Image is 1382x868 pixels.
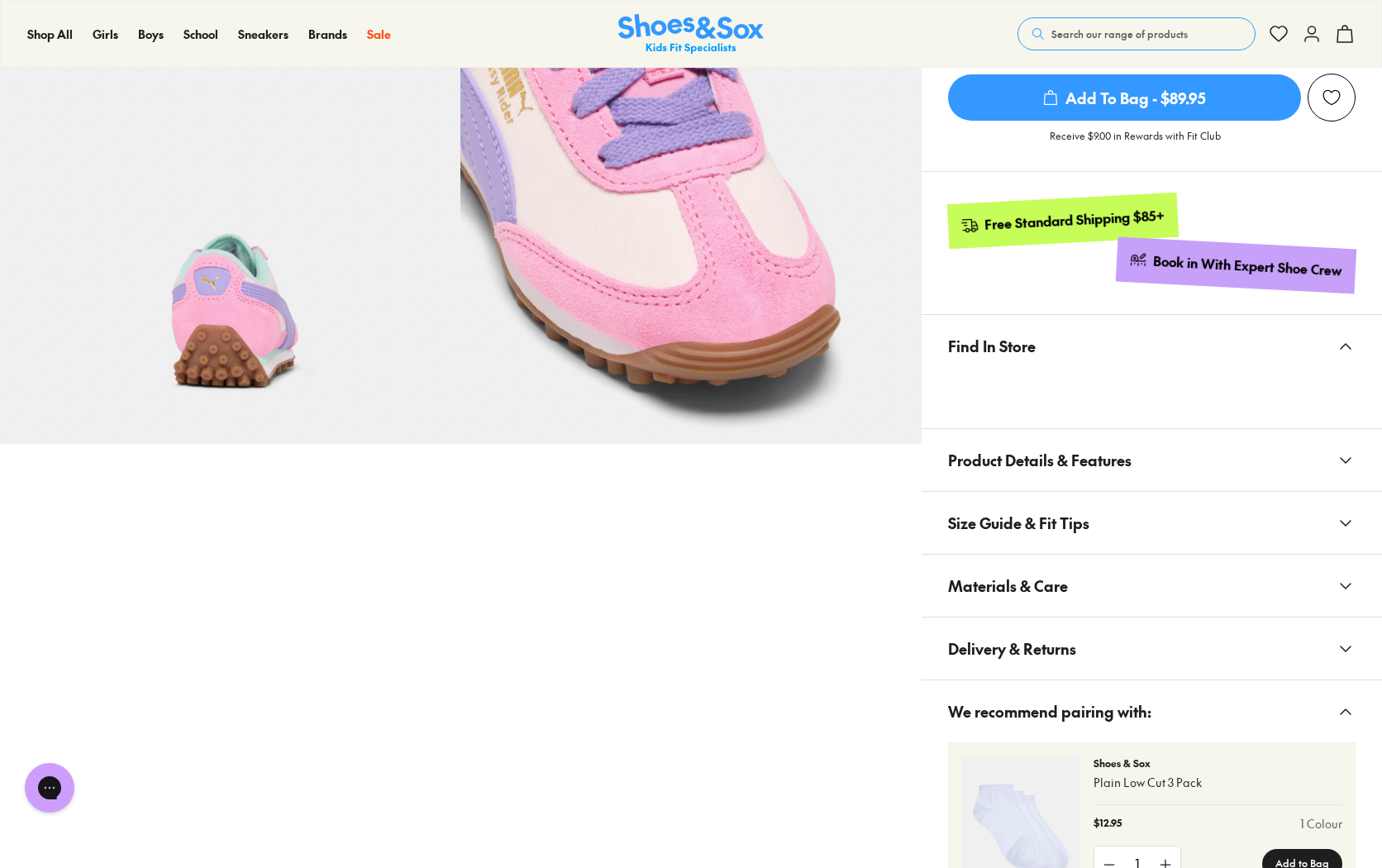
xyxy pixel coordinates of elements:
[948,561,1068,610] span: Materials & Care
[238,26,288,42] span: Sneakers
[17,757,83,818] iframe: Gorgias live chat messenger
[1153,252,1343,280] div: Book in With Expert Shoe Crew
[618,14,764,55] img: SNS_Logo_Responsive.svg
[1017,17,1256,50] button: Search our range of products
[1051,26,1188,41] span: Search our range of products
[27,26,73,42] span: Shop All
[1116,237,1356,294] a: Book in With Expert Shoe Crew
[948,498,1089,547] span: Size Guide & Fit Tips
[618,14,764,55] a: Shoes & Sox
[27,26,73,43] a: Shop All
[948,436,1132,484] span: Product Details & Features
[948,74,1301,122] button: Add To Bag - $89.95
[138,26,164,42] span: Boys
[922,492,1382,554] button: Size Guide & Fit Tips
[308,26,347,43] a: Brands
[948,322,1036,370] span: Find In Store
[183,26,218,43] a: School
[922,680,1382,742] button: We recommend pairing with:
[93,26,118,42] span: Girls
[1094,774,1342,791] p: Plain Low Cut 3 Pack
[308,26,347,42] span: Brands
[922,618,1382,680] button: Delivery & Returns
[1094,815,1122,832] p: $12.95
[948,687,1151,736] span: We recommend pairing with:
[138,26,164,43] a: Boys
[922,429,1382,491] button: Product Details & Features
[922,555,1382,617] button: Materials & Care
[922,315,1382,377] button: Find In Store
[183,26,218,42] span: School
[367,26,391,42] span: Sale
[238,26,288,43] a: Sneakers
[948,377,1356,408] iframe: Find in Store
[1308,74,1356,122] button: Add to Wishlist
[1094,756,1342,770] p: Shoes & Sox
[984,207,1165,234] div: Free Standard Shipping $85+
[948,624,1076,673] span: Delivery & Returns
[1300,815,1342,832] a: 1 Colour
[367,26,391,43] a: Sale
[948,74,1301,121] span: Add To Bag - $89.95
[946,193,1178,249] a: Free Standard Shipping $85+
[1050,128,1221,158] p: Receive $9.00 in Rewards with Fit Club
[93,26,118,43] a: Girls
